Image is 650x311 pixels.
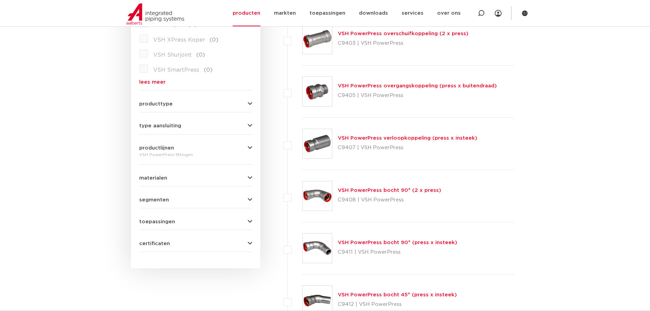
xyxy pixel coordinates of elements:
span: type aansluiting [139,123,181,128]
div: VSH PowerPress fittingen [139,151,252,159]
button: materialen [139,175,252,181]
span: producttype [139,101,173,107]
img: Thumbnail for VSH PowerPress bocht 90° (2 x press) [303,181,332,211]
span: VSH Shurjoint [153,52,192,58]
p: C9407 | VSH PowerPress [338,142,477,153]
img: Thumbnail for VSH PowerPress overgangskoppeling (press x buitendraad) [303,77,332,106]
a: VSH PowerPress bocht 45° (press x insteek) [338,292,457,297]
a: VSH PowerPress bocht 90° (2 x press) [338,188,441,193]
p: C9412 | VSH PowerPress [338,299,457,310]
span: toepassingen [139,219,175,224]
button: toepassingen [139,219,252,224]
span: VSH SmartPress [153,67,199,73]
span: (0) [204,67,213,73]
button: segmenten [139,197,252,202]
span: VSH XPress Koper [153,37,205,43]
img: Thumbnail for VSH PowerPress overschuifkoppeling (2 x press) [303,25,332,54]
span: segmenten [139,197,169,202]
p: C9403 | VSH PowerPress [338,38,468,49]
p: C9411 | VSH PowerPress [338,247,457,258]
a: VSH PowerPress bocht 90° (press x insteek) [338,240,457,245]
button: productlijnen [139,145,252,151]
span: (0) [196,52,205,58]
a: VSH PowerPress verloopkoppeling (press x insteek) [338,136,477,141]
img: Thumbnail for VSH PowerPress bocht 90° (press x insteek) [303,234,332,263]
a: VSH PowerPress overgangskoppeling (press x buitendraad) [338,83,497,88]
p: C9408 | VSH PowerPress [338,195,441,206]
p: C9405 | VSH PowerPress [338,90,497,101]
button: producttype [139,101,252,107]
img: Thumbnail for VSH PowerPress verloopkoppeling (press x insteek) [303,129,332,158]
span: materialen [139,175,167,181]
a: lees meer [139,80,252,85]
span: (0) [210,37,218,43]
span: productlijnen [139,145,174,151]
span: certificaten [139,241,170,246]
button: type aansluiting [139,123,252,128]
button: certificaten [139,241,252,246]
a: VSH PowerPress overschuifkoppeling (2 x press) [338,31,468,36]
